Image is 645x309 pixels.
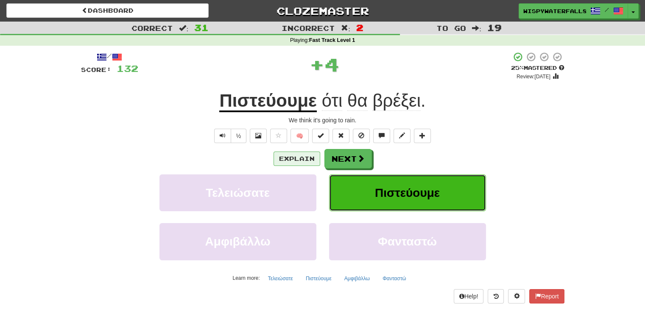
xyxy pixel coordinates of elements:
[341,25,350,32] span: :
[233,275,260,281] small: Learn more:
[414,129,431,143] button: Add to collection (alt+a)
[206,186,270,199] span: Τελειώσατε
[378,235,437,248] span: Φανταστώ
[329,223,486,260] button: Φανταστώ
[472,25,481,32] span: :
[6,3,209,18] a: Dashboard
[487,22,502,33] span: 19
[436,24,466,32] span: To go
[324,149,372,168] button: Next
[329,174,486,211] button: Πιστεύουμε
[309,37,355,43] strong: Fast Track Level 1
[605,7,609,13] span: /
[214,129,231,143] button: Play sentence audio (ctl+space)
[159,223,316,260] button: Αμφιβάλλω
[212,129,247,143] div: Text-to-speech controls
[317,91,426,111] span: .
[131,24,173,32] span: Correct
[117,63,138,74] span: 132
[353,129,370,143] button: Ignore sentence (alt+i)
[529,289,564,303] button: Report
[179,25,188,32] span: :
[372,91,421,111] span: βρέξει
[270,129,287,143] button: Favorite sentence (alt+f)
[517,74,550,80] small: Review: [DATE]
[340,272,374,285] button: Αμφιβάλλω
[282,24,335,32] span: Incorrect
[301,272,336,285] button: Πιστεύουμε
[347,91,368,111] span: θα
[205,235,271,248] span: Αμφιβάλλω
[511,64,564,72] div: Mastered
[378,272,410,285] button: Φανταστώ
[194,22,209,33] span: 31
[221,3,424,18] a: Clozemaster
[523,7,586,15] span: WispyWaterfall8003
[274,152,320,166] button: Explain
[250,129,267,143] button: Show image (alt+x)
[373,129,390,143] button: Discuss sentence (alt+u)
[159,174,316,211] button: Τελειώσατε
[312,129,329,143] button: Set this sentence to 100% Mastered (alt+m)
[488,289,504,303] button: Round history (alt+y)
[332,129,349,143] button: Reset to 0% Mastered (alt+r)
[231,129,247,143] button: ½
[454,289,484,303] button: Help!
[81,66,112,73] span: Score:
[310,52,324,77] span: +
[519,3,628,19] a: WispyWaterfall8003 /
[375,186,440,199] span: Πιστεύουμε
[219,91,317,112] u: Πιστεύουμε
[324,54,339,75] span: 4
[356,22,363,33] span: 2
[81,116,564,124] div: We think it's going to rain.
[263,272,298,285] button: Τελειώσατε
[394,129,410,143] button: Edit sentence (alt+d)
[322,91,343,111] span: ότι
[290,129,309,143] button: 🧠
[81,52,138,62] div: /
[511,64,524,71] span: 25 %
